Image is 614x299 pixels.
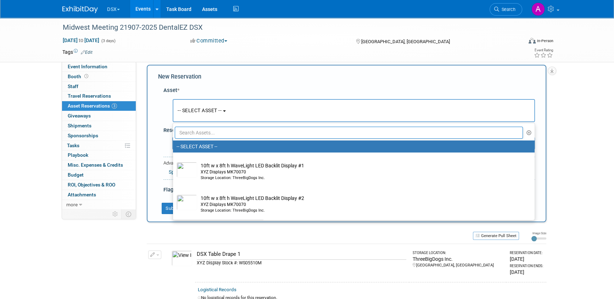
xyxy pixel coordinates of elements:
span: [DATE] [DATE] [62,37,100,44]
div: [DATE] [510,269,543,276]
span: to [78,38,84,43]
a: Budget [62,170,136,180]
a: Shipments [62,121,136,131]
img: View Images [172,251,192,266]
button: -- SELECT ASSET -- [173,99,535,122]
div: Storage Location: ThreeBigDogs Inc. [201,175,520,181]
img: Format-Inperson.png [529,38,536,44]
span: Sponsorships [68,133,98,138]
div: Reservation Ends: [510,264,543,269]
a: Event Information [62,62,136,71]
span: more [66,202,78,207]
td: Tags [62,48,93,56]
span: Misc. Expenses & Credits [68,162,123,168]
a: Sponsorships [62,131,136,140]
div: XYZ Displays MK70070 [201,169,520,175]
div: Event Format [480,37,553,47]
a: Logistical Records [198,287,236,292]
a: Edit [81,50,93,55]
span: 3 [112,103,117,109]
span: Asset Reservations [68,103,117,109]
button: Generate Pull Sheet [473,232,519,240]
span: New Reservation [158,73,201,80]
div: Event Rating [534,48,553,52]
td: 10ft w x 8ft h WaveLight LED Backlit Display #1 [197,162,520,181]
span: Search [499,7,515,12]
div: ThreeBigDogs Inc. [413,255,504,263]
div: Reservation Date: [510,251,543,255]
div: Reservation Notes [163,127,535,134]
span: Playbook [68,152,88,158]
a: more [62,200,136,209]
div: Storage Location: ThreeBigDogs Inc. [201,208,520,213]
a: Giveaways [62,111,136,121]
a: Staff [62,82,136,91]
span: Travel Reservations [68,93,111,99]
span: Flag: [163,186,175,193]
span: Booth not reserved yet [83,74,90,79]
button: Submit [162,203,185,214]
a: Attachments [62,190,136,200]
span: Event Information [68,64,107,69]
span: Giveaways [68,113,91,119]
a: Specify Shipping Logistics Category [169,169,247,175]
a: Asset Reservations3 [62,101,136,111]
input: Search Assets... [175,127,523,139]
div: Image Size [531,231,546,235]
span: Booth [68,74,90,79]
span: Attachments [68,192,96,197]
div: In-Person [537,38,553,44]
div: XYZ Displays MK70070 [201,202,520,208]
div: [GEOGRAPHIC_DATA], [GEOGRAPHIC_DATA] [413,263,504,268]
button: Committed [188,37,230,45]
div: Asset [163,87,535,94]
a: Playbook [62,150,136,160]
span: Budget [68,172,84,178]
a: ROI, Objectives & ROO [62,180,136,190]
td: 10ft w x 8ft h WaveLight LED Backlit Display #2 [197,195,520,213]
img: ExhibitDay [62,6,98,13]
img: Art Stewart [531,2,545,16]
span: [GEOGRAPHIC_DATA], [GEOGRAPHIC_DATA] [361,39,450,44]
span: Tasks [67,143,79,148]
td: Toggle Event Tabs [122,209,136,219]
span: Staff [68,84,78,89]
a: Misc. Expenses & Credits [62,160,136,170]
div: XYZ Display Stock #: WS05510M [197,259,406,266]
div: DSX Table Drape 1 [197,251,406,258]
span: (3 days) [101,39,116,43]
span: Shipments [68,123,91,128]
div: Storage Location: [413,251,504,255]
label: -- SELECT ASSET -- [177,142,528,151]
td: Personalize Event Tab Strip [109,209,122,219]
a: Tasks [62,141,136,150]
a: Search [490,3,522,16]
div: [DATE] [510,255,543,263]
div: Midwest Meeting 21907-2025 DentalEZ DSX [60,21,512,34]
span: ROI, Objectives & ROO [68,182,115,188]
a: Booth [62,72,136,81]
div: Advanced Options [163,160,535,167]
a: Travel Reservations [62,91,136,101]
span: -- SELECT ASSET -- [178,108,222,113]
